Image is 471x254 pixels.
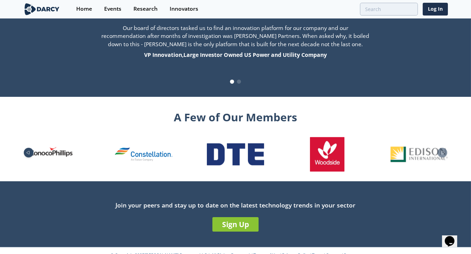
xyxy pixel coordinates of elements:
div: Join your peers and stay up to date on the latest technology trends in your sector [23,201,448,210]
div: A Few of Our Members [23,106,448,125]
div: Next slide [438,148,447,158]
iframe: chat widget [442,226,464,247]
div: 2 / 4 [76,24,395,59]
div: Research [133,6,158,12]
div: 14 / 26 [299,137,356,172]
div: 11 / 26 [23,140,80,169]
a: Log In [423,3,448,16]
img: 1616533885400-Constellation.png [115,148,172,161]
input: Advanced Search [360,3,418,16]
div: Our board of directors tasked us to find an innovation platform for our company and our recommend... [76,24,395,59]
img: woodside.com.au.png [310,137,344,172]
div: 15 / 26 [390,146,448,162]
img: 1613761100414-edison%20logo.png [390,146,448,162]
div: 12 / 26 [115,148,172,161]
img: logo-wide.svg [23,3,61,15]
img: 1616509367060-DTE.png [207,143,264,165]
a: Sign Up [212,217,259,232]
div: VP Innovation , Large Investor Owned US Power and Utility Company [100,51,371,59]
div: Events [104,6,121,12]
img: conocophillips.com-final.png [26,140,78,169]
div: Home [76,6,92,12]
div: Innovators [170,6,198,12]
div: 13 / 26 [207,143,264,165]
div: Previous slide [24,148,33,158]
